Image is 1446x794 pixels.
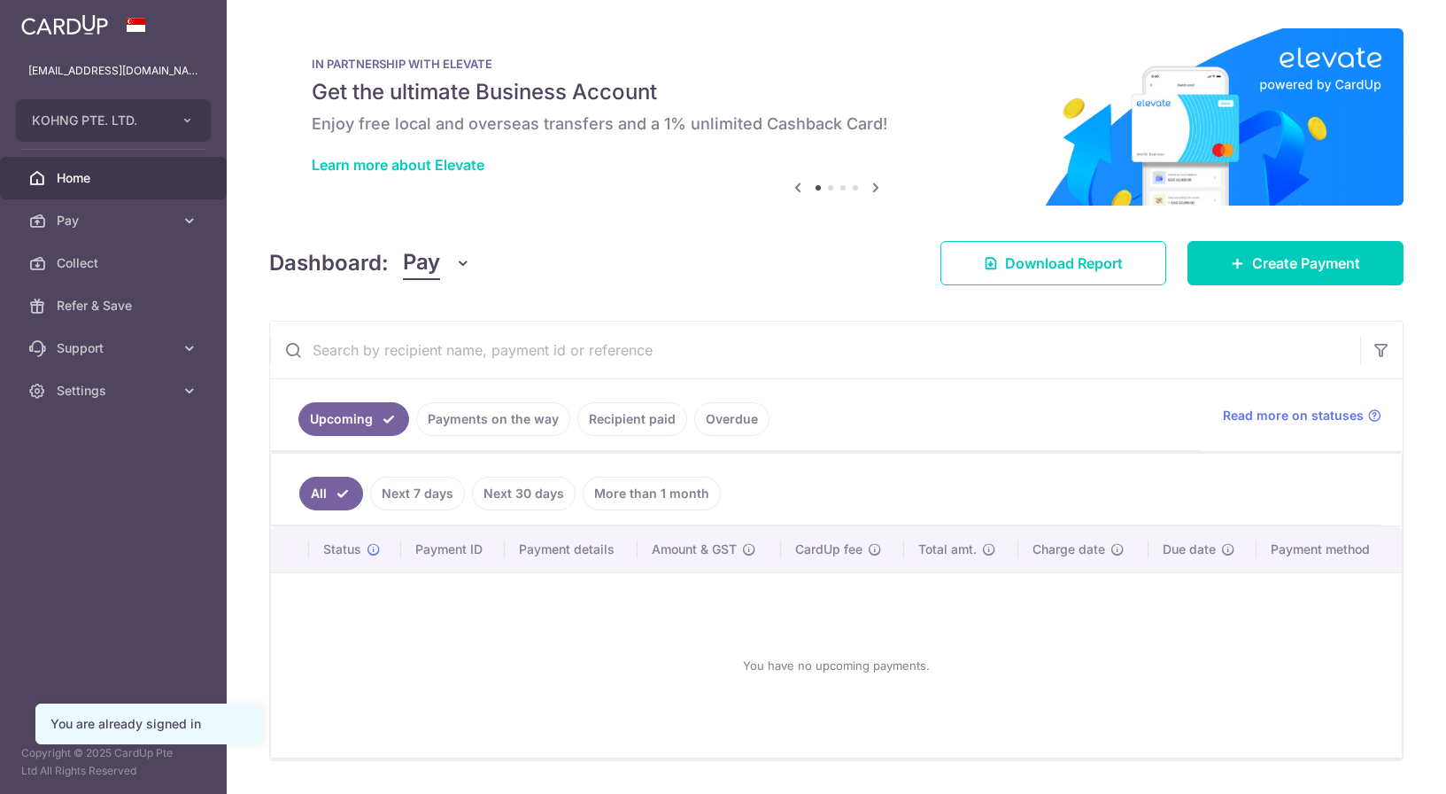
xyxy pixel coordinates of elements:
img: Renovation banner [269,28,1403,206]
span: Settings [57,382,174,400]
a: Learn more about Elevate [312,156,484,174]
input: Search by recipient name, payment id or reference [270,322,1360,378]
img: CardUp [21,14,108,35]
span: Home [57,169,174,187]
a: Next 7 days [370,477,465,510]
span: Charge date [1032,541,1105,558]
a: Read more on statuses [1223,407,1381,424]
a: Download Report [940,241,1166,285]
p: IN PARTNERSHIP WITH ELEVATE [312,57,1361,71]
a: Payments on the way [416,402,570,436]
span: Collect [57,254,174,272]
span: Refer & Save [57,297,174,315]
a: Overdue [694,402,769,436]
th: Payment method [1257,526,1402,572]
h6: Enjoy free local and overseas transfers and a 1% unlimited Cashback Card! [312,113,1361,135]
p: [EMAIL_ADDRESS][DOMAIN_NAME] [28,62,198,80]
a: All [299,477,363,510]
h5: Get the ultimate Business Account [312,78,1361,106]
span: Status [323,541,361,558]
span: Pay [57,212,174,230]
th: Payment ID [401,526,504,572]
a: Next 30 days [472,477,576,510]
a: Upcoming [298,402,409,436]
a: Create Payment [1187,241,1403,285]
span: CardUp fee [795,541,862,558]
button: Pay [403,246,471,280]
span: Amount & GST [652,541,737,558]
span: Download Report [1005,253,1123,274]
h4: Dashboard: [269,247,389,279]
span: Create Payment [1252,253,1360,274]
span: Pay [403,246,440,280]
div: You have no upcoming payments. [292,588,1380,743]
a: Recipient paid [577,402,687,436]
span: Support [57,339,174,357]
span: Total amt. [918,541,977,558]
span: Read more on statuses [1223,407,1364,424]
a: More than 1 month [583,477,721,510]
span: KOHNG PTE. LTD. [32,112,163,129]
div: You are already signed in [50,715,247,733]
th: Payment details [505,526,638,572]
button: KOHNG PTE. LTD. [16,99,211,142]
span: Due date [1163,541,1216,558]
